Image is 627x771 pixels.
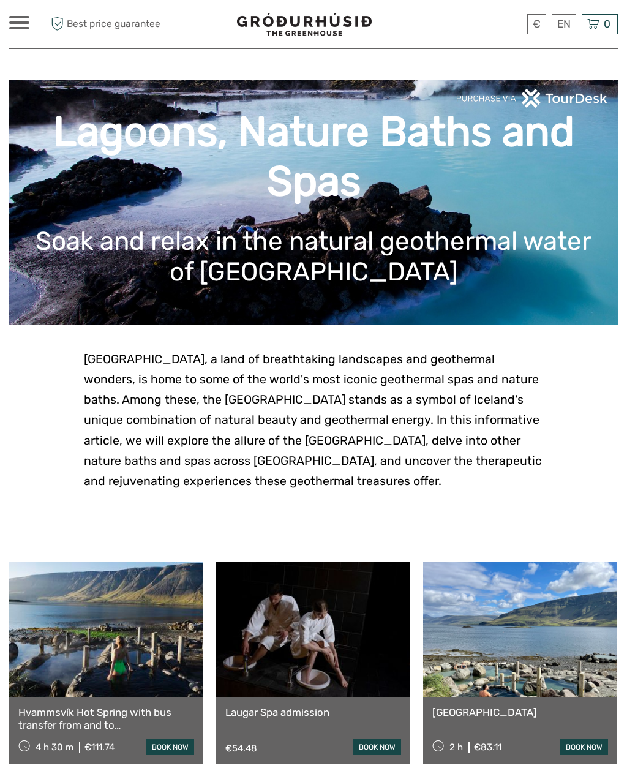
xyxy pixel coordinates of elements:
h1: Lagoons, Nature Baths and Spas [28,107,599,206]
div: €111.74 [84,742,115,753]
a: book now [353,739,401,755]
div: EN [552,14,576,34]
span: [GEOGRAPHIC_DATA], a land of breathtaking landscapes and geothermal wonders, is home to some of t... [84,352,542,488]
span: 2 h [449,742,463,753]
span: € [533,18,541,30]
img: PurchaseViaTourDeskwhite.png [456,89,609,108]
div: €54.48 [225,743,257,754]
div: €83.11 [474,742,501,753]
a: book now [560,739,608,755]
span: Best price guarantee [48,14,162,34]
a: Laugar Spa admission [225,706,401,718]
a: book now [146,739,194,755]
span: 0 [602,18,612,30]
span: 4 h 30 m [36,742,73,753]
h1: Soak and relax in the natural geothermal water of [GEOGRAPHIC_DATA] [28,226,599,288]
a: [GEOGRAPHIC_DATA] [432,706,608,718]
a: Hvammsvík Hot Spring with bus transfer from and to [GEOGRAPHIC_DATA] [18,706,194,731]
img: 1578-341a38b5-ce05-4595-9f3d-b8aa3718a0b3_logo_small.jpg [237,13,372,36]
